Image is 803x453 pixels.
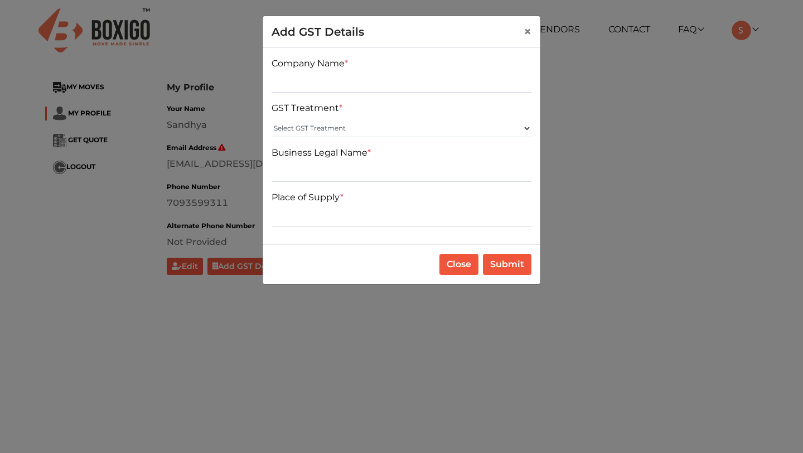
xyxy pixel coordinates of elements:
h5: Add GST Details [272,25,364,38]
label: Business Legal Name [272,146,371,160]
label: Company Name [272,57,348,70]
span: × [524,23,531,40]
button: Close [515,16,540,47]
button: Close [439,254,478,275]
label: GST Treatment [272,102,342,115]
label: Place of Supply [272,191,344,204]
button: Submit [483,254,531,275]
